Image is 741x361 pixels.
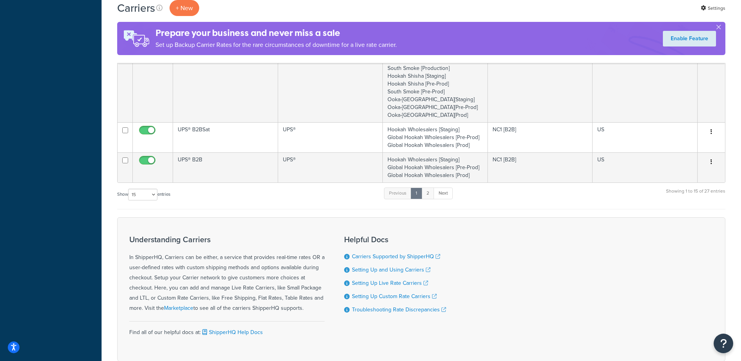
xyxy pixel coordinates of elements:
h3: Helpful Docs [344,235,446,244]
p: Set up Backup Carrier Rates for the rare circumstances of downtime for a live rate carrier. [155,39,397,50]
a: Enable Feature [663,31,716,46]
a: Setting Up and Using Carriers [352,266,430,274]
td: NC1 [B2B] [488,152,593,182]
td: US [593,122,698,152]
td: UPS® D2C [173,45,278,122]
a: Setting Up Live Rate Carriers [352,279,428,287]
h4: Prepare your business and never miss a sale [155,27,397,39]
td: UPS® B2B [173,152,278,182]
a: 1 [411,188,422,199]
td: UPS® B2BSat [173,122,278,152]
td: UPS® [278,152,383,182]
a: Settings [701,3,725,14]
div: Showing 1 to 15 of 27 entries [666,187,725,204]
button: Open Resource Center [714,334,733,353]
td: NC1 [D2C Ooka] NC1 [D2C] [488,45,593,122]
div: Find all of our helpful docs at: [129,321,325,338]
h3: Understanding Carriers [129,235,325,244]
img: ad-rules-rateshop-fe6ec290ccb7230408bd80ed9643f0289d75e0ffd9eb532fc0e269fcd187b520.png [117,22,155,55]
td: Hookah Wholesalers [Staging] Global Hookah Wholesalers [Pre-Prod] Global Hookah Wholesalers [Prod] [383,122,488,152]
a: ShipperHQ Help Docs [201,328,263,336]
td: Hookah-Shisha [Production] South Smoke [Staging] South Smoke [Production] Hookah Shisha [Staging]... [383,45,488,122]
select: Showentries [128,189,157,200]
a: 2 [421,188,434,199]
a: Previous [384,188,411,199]
td: NC1 [B2B] [488,122,593,152]
label: Show entries [117,189,170,200]
td: UPS® [278,122,383,152]
a: Marketplace [164,304,193,312]
a: Setting Up Custom Rate Carriers [352,292,437,300]
td: UPS® [278,45,383,122]
div: In ShipperHQ, Carriers can be either, a service that provides real-time rates OR a user-defined r... [129,235,325,313]
a: Troubleshooting Rate Discrepancies [352,306,446,314]
td: US [593,152,698,182]
td: Hookah Wholesalers [Staging] Global Hookah Wholesalers [Pre-Prod] Global Hookah Wholesalers [Prod] [383,152,488,182]
td: US [593,45,698,122]
a: Carriers Supported by ShipperHQ [352,252,440,261]
a: Next [434,188,453,199]
h1: Carriers [117,0,155,16]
